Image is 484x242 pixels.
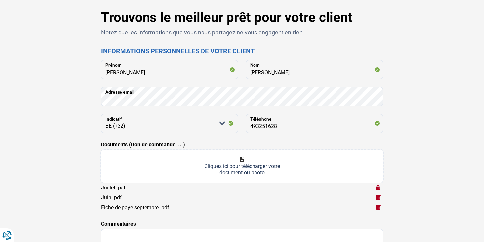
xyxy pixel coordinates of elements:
[101,10,383,26] h1: Trouvons le meilleur prêt pour votre client
[246,114,383,133] input: 401020304
[101,194,122,201] div: Juin .pdf
[101,185,126,191] div: Juillet .pdf
[101,220,136,228] label: Commentaires
[101,204,169,210] div: Fiche de paye septembre .pdf
[101,141,185,149] label: Documents (Bon de commande, ...)
[101,114,238,133] select: Indicatif
[101,47,383,55] h2: Informations personnelles de votre client
[101,28,383,36] p: Notez que les informations que vous nous partagez ne vous engagent en rien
